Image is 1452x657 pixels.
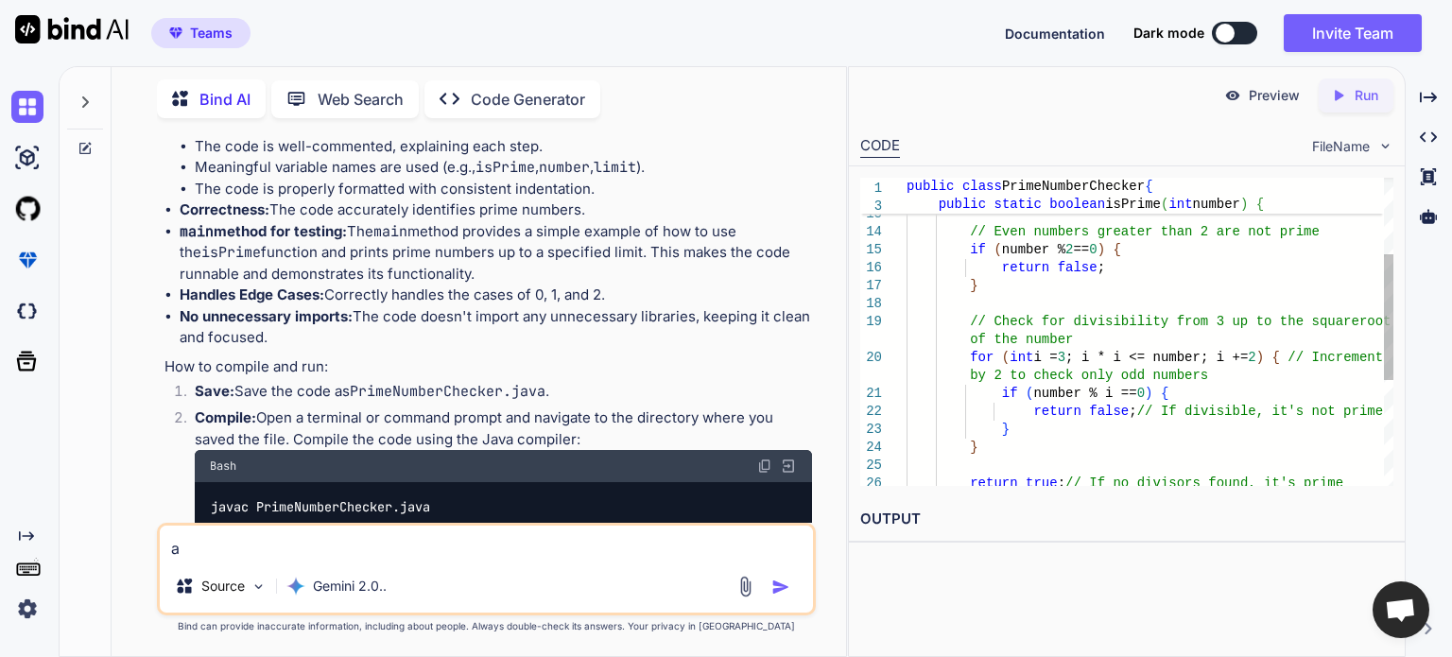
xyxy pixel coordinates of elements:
[1026,386,1033,401] span: (
[860,475,882,493] div: 26
[860,295,882,313] div: 18
[860,198,882,216] span: 3
[1249,86,1300,105] p: Preview
[994,242,1002,257] span: (
[1002,386,1018,401] span: if
[160,526,813,560] textarea: a
[164,356,812,378] p: How to compile and run:
[1034,386,1137,401] span: number % i ==
[1058,475,1065,491] span: ;
[860,277,882,295] div: 17
[201,243,261,262] code: isPrime
[195,136,812,158] li: The code is well-commented, explaining each step.
[860,259,882,277] div: 16
[1074,242,1090,257] span: ==
[1026,475,1058,491] span: true
[1005,24,1105,43] button: Documentation
[970,332,1073,347] span: of the number
[771,578,790,596] img: icon
[939,197,986,212] span: public
[11,91,43,123] img: chat
[1002,242,1065,257] span: number %
[1248,350,1255,365] span: 2
[1065,242,1073,257] span: 2
[970,475,1017,491] span: return
[970,368,1208,383] span: by 2 to check only odd numbers
[1058,350,1065,365] span: 3
[970,278,977,293] span: }
[860,457,882,475] div: 25
[539,158,590,177] code: number
[962,179,1002,194] span: class
[1002,260,1049,275] span: return
[1168,197,1192,212] span: int
[994,197,1042,212] span: static
[11,593,43,625] img: settings
[286,577,305,596] img: Gemini 2.0 flash
[180,285,324,303] strong: Handles Edge Cases:
[11,142,43,174] img: ai-studio
[1002,422,1010,437] span: }
[860,180,882,198] span: 1
[1002,179,1145,194] span: PrimeNumberChecker
[180,381,812,407] li: Save the code as .
[860,313,882,331] div: 19
[860,223,882,241] div: 14
[180,200,269,218] strong: Correctness:
[1145,179,1152,194] span: {
[970,242,986,257] span: if
[1098,260,1105,275] span: ;
[970,440,977,455] span: }
[1355,86,1378,105] p: Run
[1137,386,1145,401] span: 0
[195,157,812,179] li: Meaningful variable names are used (e.g., , , ).
[157,619,816,633] p: Bind can provide inaccurate information, including about people. Always double-check its answers....
[860,135,900,158] div: CODE
[318,88,404,111] p: Web Search
[1034,404,1081,419] span: return
[1284,14,1422,52] button: Invite Team
[970,314,1359,329] span: // Check for divisibility from 3 up to the square
[849,497,1405,542] h2: OUTPUT
[1193,197,1240,212] span: number
[860,205,882,223] div: 13
[1256,350,1264,365] span: )
[970,350,994,365] span: for
[1058,260,1098,275] span: false
[1129,404,1136,419] span: ;
[169,27,182,39] img: premium
[11,193,43,225] img: githubLight
[201,577,245,596] p: Source
[594,158,636,177] code: limit
[860,403,882,421] div: 22
[1161,386,1168,401] span: {
[1137,404,1383,419] span: // If divisible, it's not prime
[1005,26,1105,42] span: Documentation
[190,24,233,43] span: Teams
[313,577,387,596] p: Gemini 2.0..
[1288,350,1383,365] span: // Increment
[195,179,812,200] li: The code is properly formatted with consistent indentation.
[1049,197,1105,212] span: boolean
[1105,197,1161,212] span: isPrime
[11,244,43,276] img: premium
[199,88,251,111] p: Bind AI
[1114,242,1121,257] span: {
[11,295,43,327] img: darkCloudIdeIcon
[195,382,234,400] strong: Save:
[1240,197,1248,212] span: )
[1010,350,1033,365] span: int
[1098,242,1105,257] span: )
[151,18,251,48] button: premiumTeams
[1065,475,1343,491] span: // If no divisors found, it's prime
[860,241,882,259] div: 15
[210,497,432,517] code: javac PrimeNumberChecker.java
[1224,87,1241,104] img: preview
[1089,404,1129,419] span: false
[860,385,882,403] div: 21
[860,439,882,457] div: 24
[1145,386,1152,401] span: )
[1002,350,1010,365] span: (
[471,88,585,111] p: Code Generator
[180,199,812,221] li: The code accurately identifies prime numbers.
